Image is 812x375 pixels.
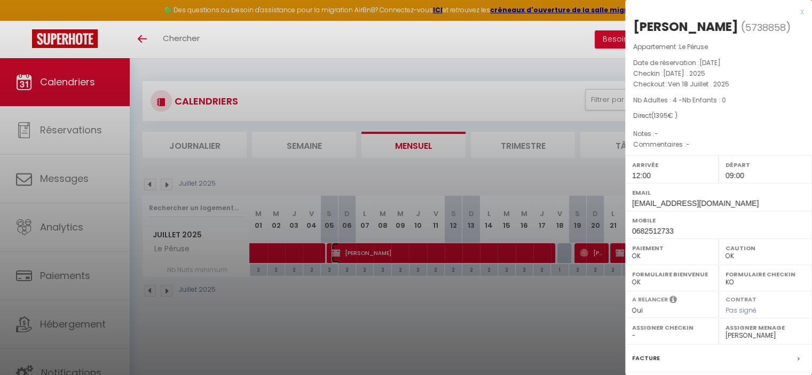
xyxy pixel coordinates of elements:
span: ( ) [741,20,791,35]
span: [DATE] . 2025 [663,69,705,78]
label: Arrivée [632,159,712,170]
label: Assigner Menage [726,322,805,333]
label: Assigner Checkin [632,322,712,333]
label: Email [632,187,805,198]
p: Appartement : [633,42,804,52]
label: Départ [726,159,805,170]
span: Nb Enfants : 0 [682,95,726,105]
span: - [686,140,690,149]
p: Date de réservation : [633,58,804,68]
label: Formulaire Checkin [726,269,805,280]
span: 12:00 [632,171,651,180]
iframe: Chat [767,327,804,367]
span: [DATE] [699,58,721,67]
p: Notes : [633,129,804,139]
p: Checkout : [633,79,804,90]
span: 1395 [654,111,668,120]
label: Facture [632,353,660,364]
label: Caution [726,243,805,253]
div: Direct [633,111,804,121]
p: Checkin : [633,68,804,79]
span: Pas signé [726,306,756,315]
i: Sélectionner OUI si vous souhaiter envoyer les séquences de messages post-checkout [669,295,677,307]
span: [EMAIL_ADDRESS][DOMAIN_NAME] [632,199,759,208]
span: 5738858 [745,21,786,34]
div: [PERSON_NAME] [633,18,738,35]
span: Ven 18 Juillet . 2025 [668,79,729,89]
span: Le Péruse [679,42,708,51]
button: Ouvrir le widget de chat LiveChat [9,4,41,36]
span: Nb Adultes : 4 - [633,95,726,105]
label: A relancer [632,295,668,304]
span: 0682512733 [632,227,674,235]
label: Contrat [726,295,756,302]
span: - [655,129,658,138]
div: x [625,5,804,18]
p: Commentaires : [633,139,804,150]
label: Formulaire Bienvenue [632,269,712,280]
span: ( € ) [651,111,677,120]
label: Paiement [632,243,712,253]
label: Mobile [632,215,805,226]
span: 09:00 [726,171,744,180]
